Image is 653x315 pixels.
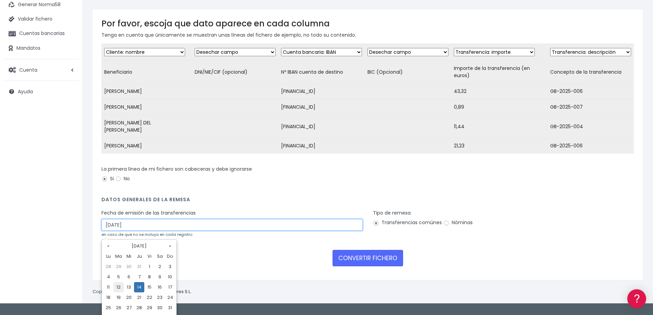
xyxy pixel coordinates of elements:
[373,219,442,226] label: Transferencias comúnes
[547,138,634,154] td: GB-2025-006
[103,303,113,313] td: 25
[124,251,134,262] th: Mi
[373,209,411,217] label: Tipo de remesa
[3,41,79,56] a: Mandatos
[3,63,79,77] a: Cuenta
[103,282,113,292] td: 11
[101,175,114,182] label: Si
[278,138,365,154] td: [FINANCIAL_ID]
[124,292,134,303] td: 20
[103,272,113,282] td: 4
[101,209,196,217] label: Fecha de emisión de las transferencias
[101,31,634,39] p: Tenga en cuenta que únicamente se muestran unas líneas del fichero de ejemplo, no todo su contenido.
[103,251,113,262] th: Lu
[547,115,634,138] td: GB-2025-004
[3,26,79,41] a: Cuentas bancarias
[3,12,79,26] a: Validar fichero
[113,292,124,303] td: 19
[103,241,113,251] th: «
[365,61,451,84] td: BIC (Opcional)
[332,250,403,266] button: CONVERTIR FICHERO
[165,292,175,303] td: 24
[165,241,175,251] th: »
[103,292,113,303] td: 18
[144,303,155,313] td: 29
[7,48,130,54] div: Información general
[134,272,144,282] td: 7
[7,76,130,82] div: Convertir ficheros
[155,272,165,282] td: 9
[101,61,192,84] td: Beneficiario
[7,165,130,171] div: Programadores
[547,84,634,99] td: GB-2025-006
[103,262,113,272] td: 28
[7,183,130,195] button: Contáctanos
[124,262,134,272] td: 30
[192,61,278,84] td: DNI/NIE/CIF (opcional)
[113,303,124,313] td: 26
[144,292,155,303] td: 22
[113,272,124,282] td: 5
[7,147,130,158] a: General
[113,241,165,251] th: [DATE]
[124,303,134,313] td: 27
[101,84,192,99] td: [PERSON_NAME]
[101,138,192,154] td: [PERSON_NAME]
[94,197,132,204] a: POWERED BY ENCHANT
[113,282,124,292] td: 12
[113,251,124,262] th: Ma
[19,66,37,73] span: Cuenta
[155,292,165,303] td: 23
[115,175,130,182] label: No
[165,282,175,292] td: 17
[278,61,365,84] td: Nº IBAN cuenta de destino
[93,288,192,295] p: Copyright © 2025 .
[155,303,165,313] td: 30
[547,61,634,84] td: Concepto de la transferencia
[451,138,547,154] td: 21,23
[451,115,547,138] td: 11,44
[7,136,130,143] div: Facturación
[101,99,192,115] td: [PERSON_NAME]
[7,175,130,186] a: API
[278,84,365,99] td: [FINANCIAL_ID]
[7,119,130,129] a: Perfiles de empresas
[7,58,130,69] a: Información general
[155,262,165,272] td: 2
[134,282,144,292] td: 14
[101,115,192,138] td: [PERSON_NAME] DEL [PERSON_NAME]
[7,108,130,119] a: Videotutoriales
[124,272,134,282] td: 6
[134,251,144,262] th: Ju
[165,272,175,282] td: 10
[18,88,33,95] span: Ayuda
[451,84,547,99] td: 43,32
[547,99,634,115] td: GB-2025-007
[165,303,175,313] td: 31
[155,251,165,262] th: Sa
[451,99,547,115] td: 0,89
[101,197,634,206] h4: Datos generales de la remesa
[144,272,155,282] td: 8
[134,262,144,272] td: 31
[124,282,134,292] td: 13
[278,115,365,138] td: [FINANCIAL_ID]
[113,262,124,272] td: 29
[451,61,547,84] td: Importe de la transferencia (en euros)
[101,19,634,28] h3: Por favor, escoja que dato aparece en cada columna
[134,292,144,303] td: 21
[7,87,130,97] a: Formatos
[144,282,155,292] td: 15
[144,262,155,272] td: 1
[144,251,155,262] th: Vi
[134,303,144,313] td: 28
[165,262,175,272] td: 3
[165,251,175,262] th: Do
[101,166,252,173] label: La primera línea de mi fichero son cabeceras y debe ignorarse
[7,97,130,108] a: Problemas habituales
[278,99,365,115] td: [FINANCIAL_ID]
[443,219,473,226] label: Nóminas
[101,232,192,237] small: en caso de que no se incluya en cada registro
[155,282,165,292] td: 16
[3,84,79,99] a: Ayuda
